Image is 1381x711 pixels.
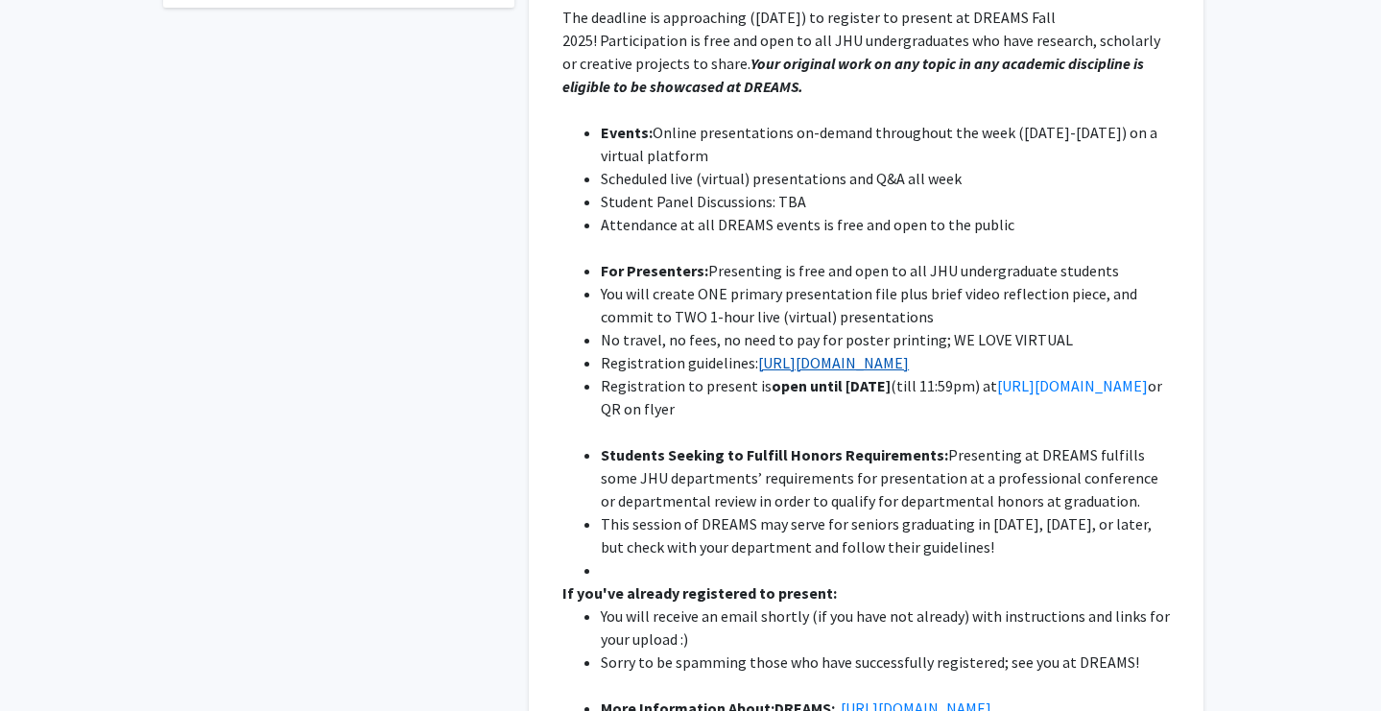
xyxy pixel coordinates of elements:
li: Presenting at DREAMS fulfills some JHU departments’ requirements for presentation at a profession... [601,443,1170,512]
li: You will receive an email shortly (if you have not already) with instructions and links for your ... [601,604,1170,651]
a: [URL][DOMAIN_NAME] [758,353,909,372]
span: The deadline is approaching ([DATE]) to register to present at DREAMS Fall 2025! Participation is... [562,8,1163,73]
li: Registration guidelines: [601,351,1170,374]
li: No travel, no fees, no need to pay for poster printing; WE LOVE VIRTUAL [601,328,1170,351]
strong: If you've already registered to present: [562,583,837,603]
li: Student Panel Discussions: TBA [601,190,1170,213]
li: Scheduled live (virtual) presentations and Q&A all week [601,167,1170,190]
strong: Students Seeking to Fulfill Honors Requirements: [601,445,948,464]
a: [URL][DOMAIN_NAME] [997,376,1148,395]
li: You will create ONE primary presentation file plus brief video reflection piece, and commit to TW... [601,282,1170,328]
li: This session of DREAMS may serve for seniors graduating in [DATE], [DATE], or later, but check wi... [601,512,1170,558]
iframe: Chat [14,625,82,697]
li: Registration to present is (till 11:59pm) at or QR on flyer [601,374,1170,420]
li: Sorry to be spamming those who have successfully registered; see you at DREAMS! [601,651,1170,674]
li: Online presentations on-demand throughout the week ([DATE]-[DATE]) on a virtual platform [601,121,1170,167]
em: Your original work on any topic in any academic discipline is eligible to be showcased at DREAMS. [562,54,1147,96]
strong: For Presenters: [601,261,708,280]
li: Presenting is free and open to all JHU undergraduate students [601,259,1170,282]
li: Attendance at all DREAMS events is free and open to the public [601,213,1170,236]
strong: open until [DATE] [772,376,891,395]
strong: Events: [601,123,653,142]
